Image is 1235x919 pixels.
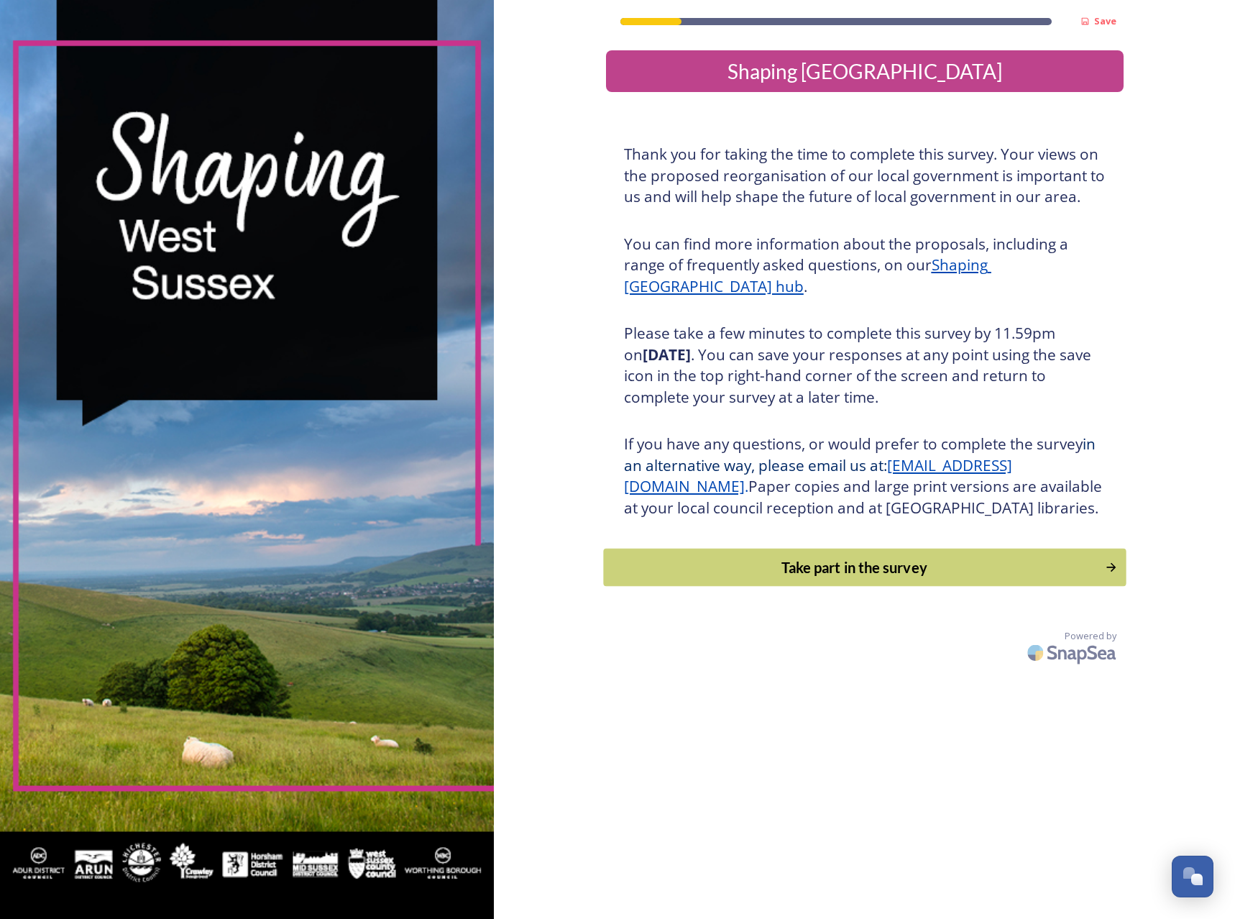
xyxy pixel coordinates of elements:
strong: Save [1094,14,1116,27]
button: Continue [603,549,1126,587]
button: Open Chat [1172,856,1213,897]
h3: Thank you for taking the time to complete this survey. Your views on the proposed reorganisation ... [624,144,1106,208]
div: Take part in the survey [611,557,1097,578]
span: in an alternative way, please email us at: [624,434,1099,475]
h3: Please take a few minutes to complete this survey by 11.59pm on . You can save your responses at ... [624,323,1106,408]
h3: If you have any questions, or would prefer to complete the survey Paper copies and large print ve... [624,434,1106,518]
div: Shaping [GEOGRAPHIC_DATA] [612,56,1118,86]
span: Powered by [1065,629,1116,643]
strong: [DATE] [643,344,691,365]
a: Shaping [GEOGRAPHIC_DATA] hub [624,255,991,296]
img: SnapSea Logo [1023,636,1124,669]
span: . [745,476,748,496]
a: [EMAIL_ADDRESS][DOMAIN_NAME] [624,455,1012,497]
h3: You can find more information about the proposals, including a range of frequently asked question... [624,234,1106,298]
